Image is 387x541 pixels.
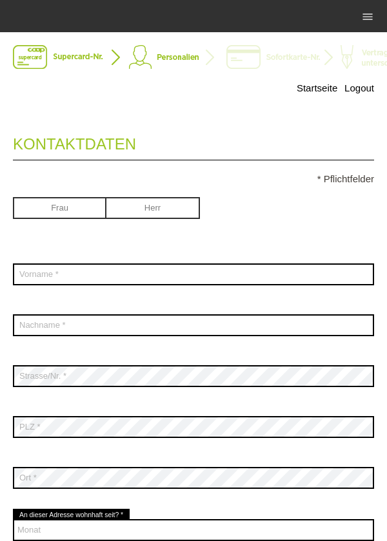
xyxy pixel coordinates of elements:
[344,82,374,93] a: Logout
[297,82,337,93] a: Startseite
[355,12,381,20] a: menu
[361,10,374,23] i: menu
[13,173,374,184] p: * Pflichtfelder
[13,122,374,160] legend: Kontaktdaten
